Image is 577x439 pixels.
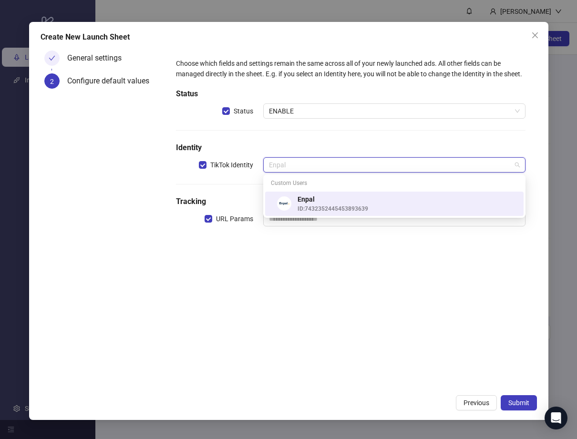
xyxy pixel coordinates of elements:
[230,106,257,116] span: Status
[176,142,525,153] h5: Identity
[176,88,525,100] h5: Status
[265,176,524,192] div: Custom Users
[176,58,525,79] div: Choose which fields and settings remain the same across all of your newly launched ads. All other...
[265,192,524,216] div: Enpal
[298,204,518,214] span: ID: 7432352445453893639
[501,395,537,410] button: Submit
[456,395,497,410] button: Previous
[41,31,537,43] div: Create New Launch Sheet
[67,73,157,89] div: Configure default values
[298,195,315,203] strong: Enpal
[49,55,55,61] span: check
[50,78,54,85] span: 2
[269,104,520,118] span: ENABLE
[464,399,489,407] span: Previous
[212,214,257,224] span: URL Params
[206,160,257,170] span: TikTok Identity
[269,158,520,172] span: Enpal
[531,31,539,39] span: close
[527,28,543,43] button: Close
[508,399,529,407] span: Submit
[67,51,129,66] div: General settings
[277,196,291,211] img: 202411015d0dd0dc9a51665f4fed9ace
[545,407,567,429] div: Open Intercom Messenger
[176,196,525,207] h5: Tracking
